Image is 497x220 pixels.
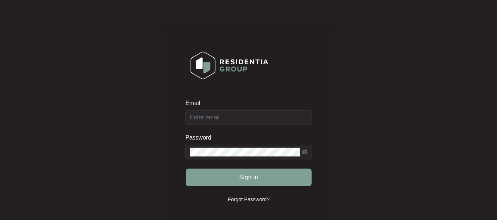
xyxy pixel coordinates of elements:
span: eye-invisible [302,149,308,155]
img: Login Logo [186,47,273,84]
label: Email [185,100,205,107]
span: Sign in [239,173,258,182]
input: Password [190,148,300,156]
button: Sign in [186,169,312,186]
input: Email [185,110,312,125]
label: Password [185,134,217,141]
p: Forgot Password? [228,196,270,203]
